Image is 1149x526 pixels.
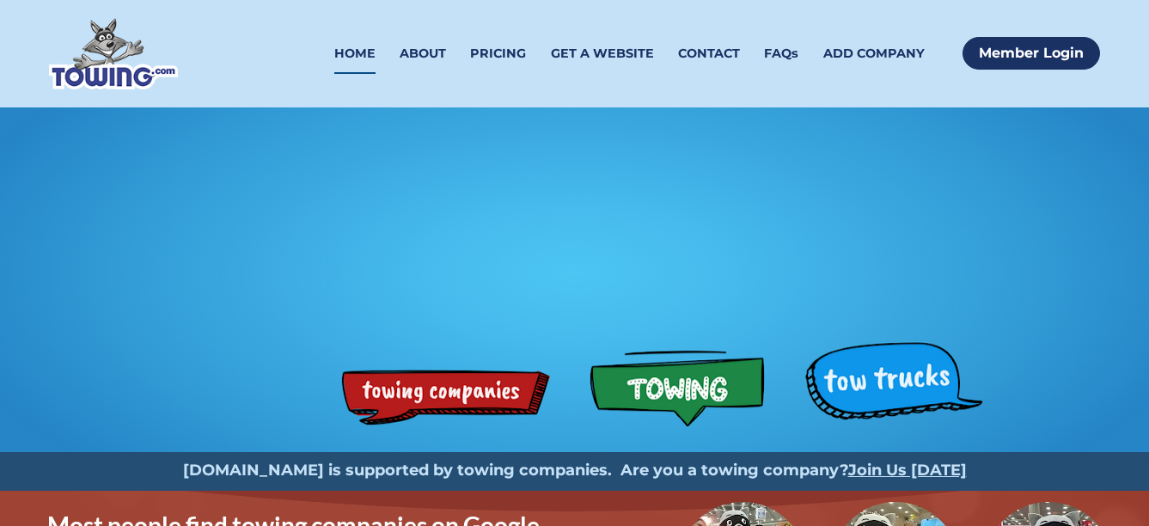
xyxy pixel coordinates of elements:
a: FAQs [764,34,798,74]
strong: [DOMAIN_NAME] is supported by towing companies. Are you a towing company? [183,461,848,480]
a: Join Us [DATE] [848,461,967,480]
a: Member Login [963,37,1100,70]
a: GET A WEBSITE [551,34,654,74]
a: HOME [334,34,376,74]
img: Towing.com Logo [49,18,178,89]
a: ABOUT [400,34,446,74]
a: PRICING [470,34,526,74]
a: ADD COMPANY [823,34,925,74]
a: CONTACT [678,34,740,74]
